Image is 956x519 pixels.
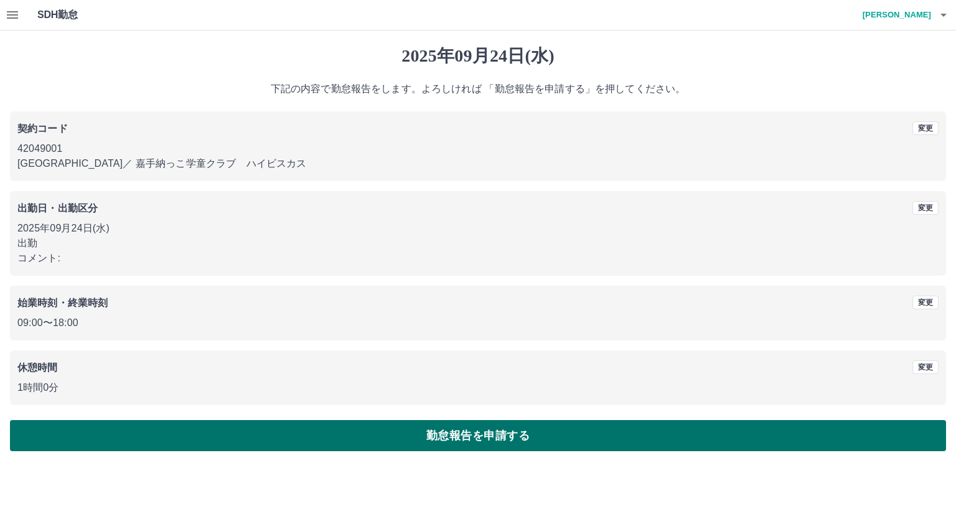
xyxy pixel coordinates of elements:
[17,316,939,330] p: 09:00 〜 18:00
[17,251,939,266] p: コメント:
[912,360,939,374] button: 変更
[10,420,946,451] button: 勤怠報告を申請する
[912,201,939,215] button: 変更
[17,221,939,236] p: 2025年09月24日(水)
[912,121,939,135] button: 変更
[10,82,946,96] p: 下記の内容で勤怠報告をします。よろしければ 「勤怠報告を申請する」を押してください。
[17,297,108,308] b: 始業時刻・終業時刻
[17,236,939,251] p: 出勤
[10,45,946,67] h1: 2025年09月24日(水)
[17,203,98,213] b: 出勤日・出勤区分
[17,141,939,156] p: 42049001
[912,296,939,309] button: 変更
[17,380,939,395] p: 1時間0分
[17,123,68,134] b: 契約コード
[17,156,939,171] p: [GEOGRAPHIC_DATA] ／ 嘉手納っこ学童クラブ ハイビスカス
[17,362,58,373] b: 休憩時間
